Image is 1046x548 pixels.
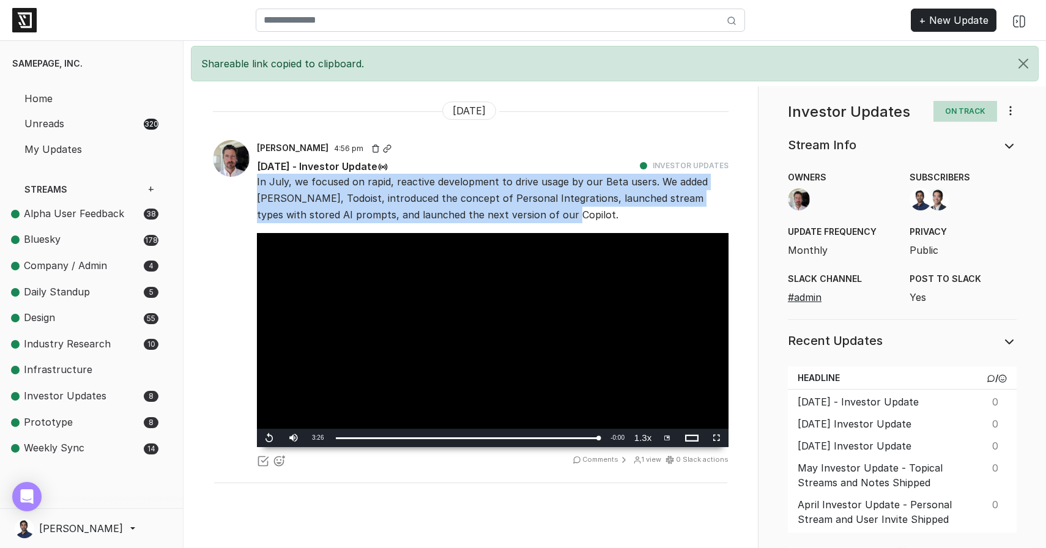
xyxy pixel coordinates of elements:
span: Infrastructure [24,363,92,376]
span: 178 [144,235,158,246]
h4: Investor Updates [788,101,919,119]
a: Comments [573,455,631,464]
span: + [144,182,158,195]
span: Alpha User Feedback [24,207,124,220]
a: + New Update [911,9,996,32]
td: April Investor Update - Personal Stream and User Invite Shipped [788,492,982,533]
turbo-frame: Comments [582,455,618,464]
span: 0 Slack actions [676,455,729,464]
td: 0 [982,412,1017,434]
span: Industry Research [24,338,111,350]
h5: Stream Info [788,139,987,151]
span: 55 [144,313,158,324]
a: Weekly Sync 14 [5,435,168,462]
span: Weekly Sync [11,440,141,456]
span: My Updates [24,142,141,157]
span: [PERSON_NAME] [257,143,328,153]
a: Industry Research 10 [5,331,168,357]
a: #admin [788,291,822,303]
div: Video Player [257,233,729,447]
span: Update Frequency [788,225,895,238]
span: Owners [788,171,895,183]
span: 4:56 pm [334,144,363,153]
td: 0 [982,492,1017,533]
a: [PERSON_NAME] [15,519,168,538]
a: Mark as Unread [257,454,272,467]
span: Unreads [24,116,141,131]
button: Fullscreen [704,429,729,447]
img: Paul Wicker [788,188,810,210]
span: 8 [144,417,158,428]
a: 0 Slack actions [666,455,729,464]
h5: Recent Updates [788,335,987,347]
a: Bluesky 178 [5,227,168,253]
span: Slack Channel [788,272,895,285]
img: logo-6ba331977e59facfbff2947a2e854c94a5e6b03243a11af005d3916e8cc67d17.png [12,8,37,32]
img: Sahil Jain [910,188,932,210]
span: Post to Slack [910,272,1017,285]
span: Design [11,310,141,326]
th: Headline [788,366,982,390]
a: Alpha User Feedback 38 [5,201,168,227]
span: 10 [144,339,158,350]
span: Infrastructure [11,362,141,378]
td: [DATE] Investor Update [788,412,982,434]
a: Investor Updates [653,161,729,170]
a: [PERSON_NAME] [257,141,334,154]
span: 0:00 [613,434,625,441]
button: Read this update to me [377,158,388,174]
td: May Investor Update - Topical Streams and Notes Shipped [788,456,982,492]
span: On Track [933,101,997,122]
span: 5 [144,287,158,298]
a: Investor Updates 8 [5,383,168,409]
a: Home [15,85,168,111]
span: Streams [24,183,121,196]
p: In July, we focused on rapid, reactive development to drive usage by our Beta users. We added [PE... [257,174,729,224]
span: 14 [144,443,158,454]
td: [DATE] - Investor Update [788,390,982,412]
a: + [134,176,168,201]
span: Subscribers [910,171,1017,183]
span: Company / Admin [24,259,107,272]
td: 0 [982,390,1017,412]
div: Open Intercom Messenger [12,482,42,511]
span: 38 [144,209,158,220]
div: Progress Bar [336,437,598,439]
span: Prototype [11,415,141,431]
a: Design 55 [5,305,168,331]
span: 8 [144,391,158,402]
img: Jason Wu [927,188,949,210]
button: Playback Rate [631,429,655,447]
a: Infrastructure [5,357,168,383]
span: 320 [144,119,158,130]
img: Paul Wicker [213,140,250,177]
img: Sahil Jain [15,519,34,538]
a: Prototype 8 [5,409,168,435]
div: Monthly [781,225,902,257]
span: Investor Updates [11,388,141,404]
span: Prototype [24,416,73,428]
a: My Updates [15,136,168,161]
span: [DATE] [442,102,496,120]
span: Daily Standup [24,286,90,298]
a: Daily Standup 5 [5,279,168,305]
span: [DATE] - Investor Update [257,157,388,174]
td: 0 [982,434,1017,456]
span: Bluesky [24,233,61,245]
td: [DATE] Investor Update [788,434,982,456]
a: Streams [15,176,131,201]
div: Yes [902,272,1024,305]
span: Investor Updates [24,390,106,402]
button: Picture in Picture [655,429,680,447]
th: / [982,366,1017,390]
span: [PERSON_NAME] [39,521,123,536]
span: Weekly Sync [24,442,84,454]
span: 1 view [633,455,661,464]
span: Bluesky [11,232,141,248]
span: Home [24,91,141,106]
span: Privacy [910,225,1017,238]
button: Theater Mode [680,429,704,447]
span: Alpha User Feedback [11,206,141,222]
div: Public [902,225,1024,257]
button: Mute [281,429,306,447]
